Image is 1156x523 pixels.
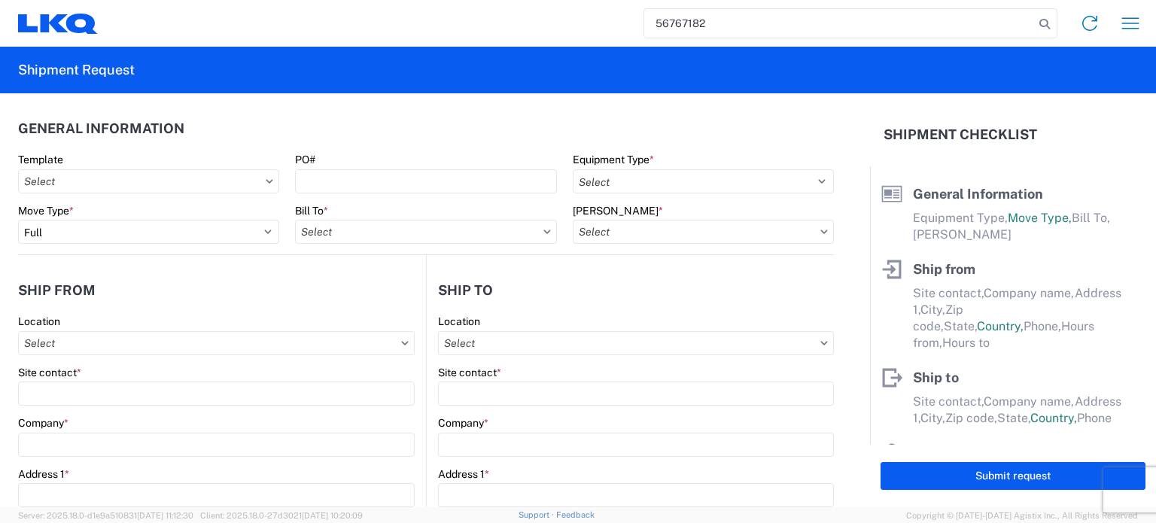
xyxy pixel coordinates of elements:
[18,416,68,430] label: Company
[884,126,1037,144] h2: Shipment Checklist
[18,467,69,481] label: Address 1
[942,336,990,350] span: Hours to
[1072,211,1110,225] span: Bill To,
[295,153,315,166] label: PO#
[913,227,1011,242] span: [PERSON_NAME]
[302,511,363,520] span: [DATE] 10:20:09
[18,283,96,298] h2: Ship from
[984,286,1075,300] span: Company name,
[944,319,977,333] span: State,
[18,331,415,355] input: Select
[137,511,193,520] span: [DATE] 11:12:30
[438,283,493,298] h2: Ship to
[913,369,959,385] span: Ship to
[920,303,945,317] span: City,
[438,315,480,328] label: Location
[997,411,1030,425] span: State,
[913,186,1043,202] span: General Information
[881,462,1145,490] button: Submit request
[945,411,997,425] span: Zip code,
[913,394,984,409] span: Site contact,
[18,61,135,79] h2: Shipment Request
[573,204,663,217] label: [PERSON_NAME]
[977,319,1024,333] span: Country,
[1030,411,1077,425] span: Country,
[1077,411,1112,425] span: Phone
[18,315,60,328] label: Location
[18,366,81,379] label: Site contact
[573,153,654,166] label: Equipment Type
[295,204,328,217] label: Bill To
[18,121,184,136] h2: General Information
[913,286,984,300] span: Site contact,
[18,153,63,166] label: Template
[18,204,74,217] label: Move Type
[200,511,363,520] span: Client: 2025.18.0-27d3021
[984,394,1075,409] span: Company name,
[519,510,556,519] a: Support
[438,366,501,379] label: Site contact
[295,220,556,244] input: Select
[18,169,279,193] input: Select
[18,511,193,520] span: Server: 2025.18.0-d1e9a510831
[920,411,945,425] span: City,
[438,416,488,430] label: Company
[1024,319,1061,333] span: Phone,
[573,220,834,244] input: Select
[913,261,975,277] span: Ship from
[438,467,489,481] label: Address 1
[913,211,1008,225] span: Equipment Type,
[438,331,834,355] input: Select
[906,509,1138,522] span: Copyright © [DATE]-[DATE] Agistix Inc., All Rights Reserved
[644,9,1034,38] input: Shipment, tracking or reference number
[1008,211,1072,225] span: Move Type,
[556,510,595,519] a: Feedback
